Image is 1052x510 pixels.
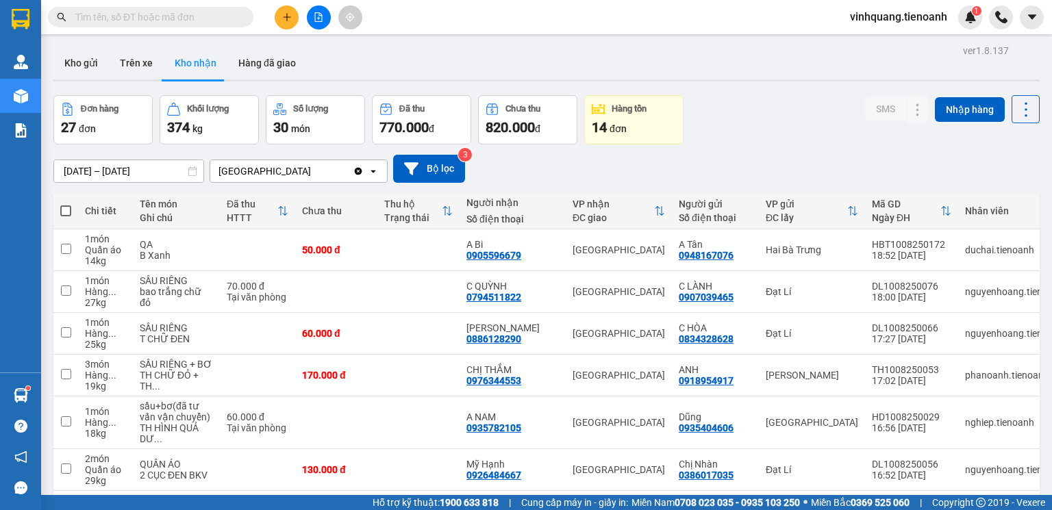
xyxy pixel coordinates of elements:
[872,333,951,344] div: 17:27 [DATE]
[865,193,958,229] th: Toggle SortBy
[384,199,442,209] div: Thu hộ
[399,104,425,114] div: Đã thu
[872,281,951,292] div: DL1008250076
[384,212,442,223] div: Trạng thái
[872,199,940,209] div: Mã GD
[466,197,559,208] div: Người nhận
[872,411,951,422] div: HD1008250029
[85,286,126,297] div: Hàng thông thường
[466,292,521,303] div: 0794511822
[679,281,752,292] div: C LÀNH
[872,322,951,333] div: DL1008250066
[995,11,1007,23] img: phone-icon
[679,459,752,470] div: Chị Nhàn
[573,370,665,381] div: [GEOGRAPHIC_DATA]
[26,386,30,390] sup: 1
[679,250,734,261] div: 0948167076
[140,322,213,333] div: SẦU RIÊNG
[85,359,126,370] div: 3 món
[338,5,362,29] button: aim
[803,500,807,505] span: ⚪️
[466,322,559,333] div: GIA HÂN
[85,205,126,216] div: Chi tiết
[505,104,540,114] div: Chưa thu
[109,47,164,79] button: Trên xe
[466,214,559,225] div: Số điện thoại
[679,470,734,481] div: 0386017035
[573,464,665,475] div: [GEOGRAPHIC_DATA]
[140,370,213,392] div: TH CHỮ ĐỎ + TH 3 MIỀN + TH NGỰA NÂU
[85,370,126,381] div: Hàng thông thường
[302,328,371,339] div: 60.000 đ
[302,244,371,255] div: 50.000 đ
[187,104,229,114] div: Khối lượng
[85,244,126,255] div: Quần áo
[612,104,647,114] div: Hàng tồn
[302,205,371,216] div: Chưa thu
[154,433,162,444] span: ...
[466,250,521,261] div: 0905596679
[14,55,28,69] img: warehouse-icon
[307,5,331,29] button: file-add
[85,495,126,506] div: 1 món
[108,417,116,428] span: ...
[851,497,910,508] strong: 0369 525 060
[466,422,521,433] div: 0935782105
[377,193,460,229] th: Toggle SortBy
[521,495,628,510] span: Cung cấp máy in - giấy in:
[266,95,365,144] button: Số lượng30món
[140,239,213,250] div: QA
[140,333,213,344] div: T CHỮ ĐEN
[85,297,126,308] div: 27 kg
[872,422,951,433] div: 16:56 [DATE]
[679,199,752,209] div: Người gửi
[872,375,951,386] div: 17:02 [DATE]
[140,470,213,481] div: 2 CỤC ĐEN BKV
[766,464,858,475] div: Đạt Lí
[865,97,906,121] button: SMS
[679,292,734,303] div: 0907039465
[872,250,951,261] div: 18:52 [DATE]
[140,422,213,444] div: TH HÌNH QUẢ DƯA HẤU XANH
[227,422,288,433] div: Tại văn phòng
[368,166,379,177] svg: open
[85,381,126,392] div: 19 kg
[140,359,213,370] div: SẦU RIÊNG + BƠ
[220,193,295,229] th: Toggle SortBy
[766,199,847,209] div: VP gửi
[466,364,559,375] div: CHỊ THẮM
[935,97,1005,122] button: Nhập hàng
[140,275,213,286] div: SẦU RIÊNG
[766,212,847,223] div: ĐC lấy
[85,475,126,486] div: 29 kg
[440,497,499,508] strong: 1900 633 818
[160,95,259,144] button: Khối lượng374kg
[466,333,521,344] div: 0886128290
[85,233,126,244] div: 1 món
[61,119,76,136] span: 27
[1020,5,1044,29] button: caret-down
[293,104,328,114] div: Số lượng
[592,119,607,136] span: 14
[963,43,1009,58] div: ver 1.8.137
[872,459,951,470] div: DL1008250056
[54,160,203,182] input: Select a date range.
[302,464,371,475] div: 130.000 đ
[164,47,227,79] button: Kho nhận
[379,119,429,136] span: 770.000
[679,333,734,344] div: 0834328628
[14,450,27,463] span: notification
[14,123,28,138] img: solution-icon
[53,47,109,79] button: Kho gửi
[429,123,434,134] span: đ
[353,166,364,177] svg: Clear value
[85,428,126,439] div: 18 kg
[610,123,627,134] span: đơn
[227,411,288,422] div: 60.000 đ
[839,8,958,25] span: vinhquang.tienoanh
[140,286,213,308] div: bao trắng chữ đỏ
[759,193,865,229] th: Toggle SortBy
[108,286,116,297] span: ...
[108,328,116,339] span: ...
[140,459,213,470] div: QUẦN ÁO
